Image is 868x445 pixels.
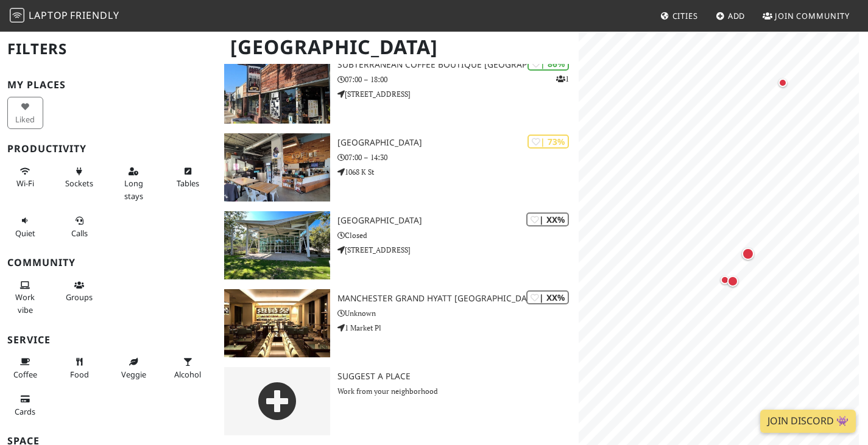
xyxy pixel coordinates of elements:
p: [STREET_ADDRESS] [337,88,579,100]
a: Join Discord 👾 [760,410,856,433]
div: Map marker [771,71,795,95]
span: Add [728,10,746,21]
a: Suggest a Place Work from your neighborhood [217,367,579,435]
span: Power sockets [65,178,93,189]
div: Map marker [736,242,760,266]
span: Credit cards [15,406,35,417]
span: Friendly [70,9,119,22]
button: Cards [7,389,43,421]
h3: My Places [7,79,210,91]
div: | 73% [528,135,569,149]
a: Manchester Grand Hyatt San Diego | XX% Manchester Grand Hyatt [GEOGRAPHIC_DATA] Unknown 1 Market Pl [217,289,579,357]
span: Stable Wi-Fi [16,178,34,189]
h3: Suggest a Place [337,371,579,382]
p: 07:00 – 14:30 [337,152,579,163]
h3: [GEOGRAPHIC_DATA] [337,138,579,148]
p: Unknown [337,307,579,319]
h1: [GEOGRAPHIC_DATA] [221,30,576,64]
button: Work vibe [7,275,43,320]
p: Work from your neighborhood [337,385,579,397]
h3: Manchester Grand Hyatt [GEOGRAPHIC_DATA] [337,293,579,304]
a: Subterranean Coffee Boutique North Park | 86% 1 Subterranean Coffee Boutique [GEOGRAPHIC_DATA] 07... [217,55,579,124]
img: Carmel Mountain Ranch Branch Library [224,211,330,279]
h3: Community [7,257,210,268]
button: Veggie [116,352,152,384]
img: LaptopFriendly [10,8,24,23]
p: 1 Market Pl [337,322,579,334]
div: Map marker [713,268,737,292]
button: Calls [62,211,97,243]
span: Long stays [124,178,143,201]
button: Coffee [7,352,43,384]
a: Cities [655,5,703,27]
button: Quiet [7,211,43,243]
p: [STREET_ADDRESS] [337,244,579,256]
span: Join Community [775,10,850,21]
a: Carmel Mountain Ranch Branch Library | XX% [GEOGRAPHIC_DATA] Closed [STREET_ADDRESS] [217,211,579,279]
span: People working [15,292,35,315]
h3: Service [7,334,210,346]
span: Cities [672,10,698,21]
a: Hob Coffee East Village | 73% [GEOGRAPHIC_DATA] 07:00 – 14:30 1068 K St [217,133,579,201]
button: Wi-Fi [7,161,43,194]
span: Coffee [13,369,37,380]
a: LaptopFriendly LaptopFriendly [10,5,119,27]
button: Sockets [62,161,97,194]
button: Tables [170,161,206,194]
span: Laptop [29,9,68,22]
p: 1 [556,73,569,85]
img: Subterranean Coffee Boutique North Park [224,55,330,124]
img: gray-place-d2bdb4477600e061c01bd816cc0f2ef0cfcb1ca9e3ad78868dd16fb2af073a21.png [224,367,330,435]
span: Food [70,369,89,380]
div: Map marker [721,269,745,293]
span: Quiet [15,228,35,239]
a: Join Community [758,5,855,27]
span: Work-friendly tables [177,178,199,189]
button: Food [62,352,97,384]
h3: [GEOGRAPHIC_DATA] [337,215,579,226]
img: Manchester Grand Hyatt San Diego [224,289,330,357]
h3: Productivity [7,143,210,155]
button: Long stays [116,161,152,206]
button: Alcohol [170,352,206,384]
p: Closed [337,230,579,241]
a: Add [711,5,750,27]
img: Hob Coffee East Village [224,133,330,201]
span: Alcohol [174,369,201,380]
h2: Filters [7,30,210,68]
p: 1068 K St [337,166,579,178]
div: | XX% [526,290,569,304]
button: Groups [62,275,97,307]
span: Group tables [66,292,93,303]
p: 07:00 – 18:00 [337,74,579,85]
div: | XX% [526,212,569,226]
span: Video/audio calls [71,228,88,239]
span: Veggie [121,369,146,380]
